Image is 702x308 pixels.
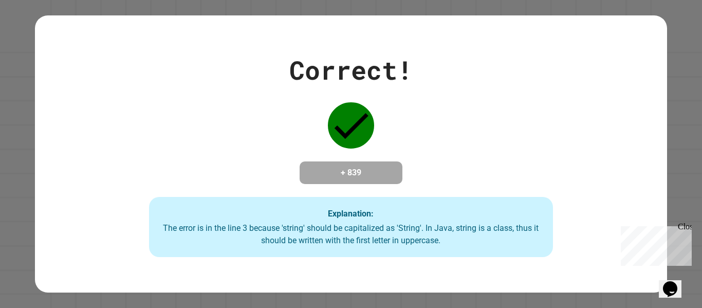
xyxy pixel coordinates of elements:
div: Chat with us now!Close [4,4,71,65]
strong: Explanation: [328,208,374,218]
iframe: chat widget [659,267,692,298]
div: Correct! [289,51,413,89]
iframe: chat widget [617,222,692,266]
div: The error is in the line 3 because 'string' should be capitalized as 'String'. In Java, string is... [159,222,543,247]
h4: + 839 [310,167,392,179]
